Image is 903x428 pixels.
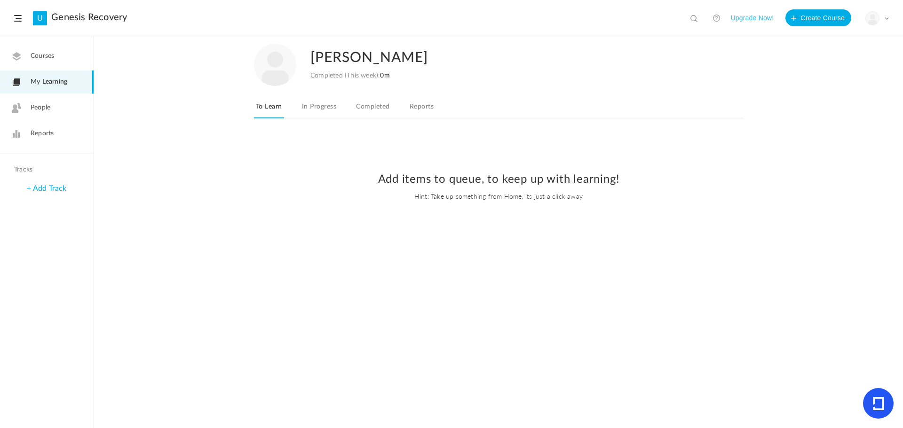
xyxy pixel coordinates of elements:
[27,185,66,192] a: + Add Track
[31,103,50,113] span: People
[785,9,851,26] button: Create Course
[254,101,284,118] a: To Learn
[31,77,67,87] span: My Learning
[51,12,127,23] a: Genesis Recovery
[103,173,894,187] h2: Add items to queue, to keep up with learning!
[408,101,436,118] a: Reports
[866,12,879,25] img: user-image.png
[254,44,296,86] img: user-image.png
[730,9,774,26] button: Upgrade Now!
[31,129,54,139] span: Reports
[310,72,390,80] div: Completed (This week):
[33,11,47,25] a: U
[354,101,391,118] a: Completed
[380,72,389,79] span: 0m
[310,44,702,72] h2: [PERSON_NAME]
[31,51,54,61] span: Courses
[103,191,894,201] span: Hint: Take up something from Home, its just a click away
[300,101,338,118] a: In Progress
[14,166,77,174] h4: Tracks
